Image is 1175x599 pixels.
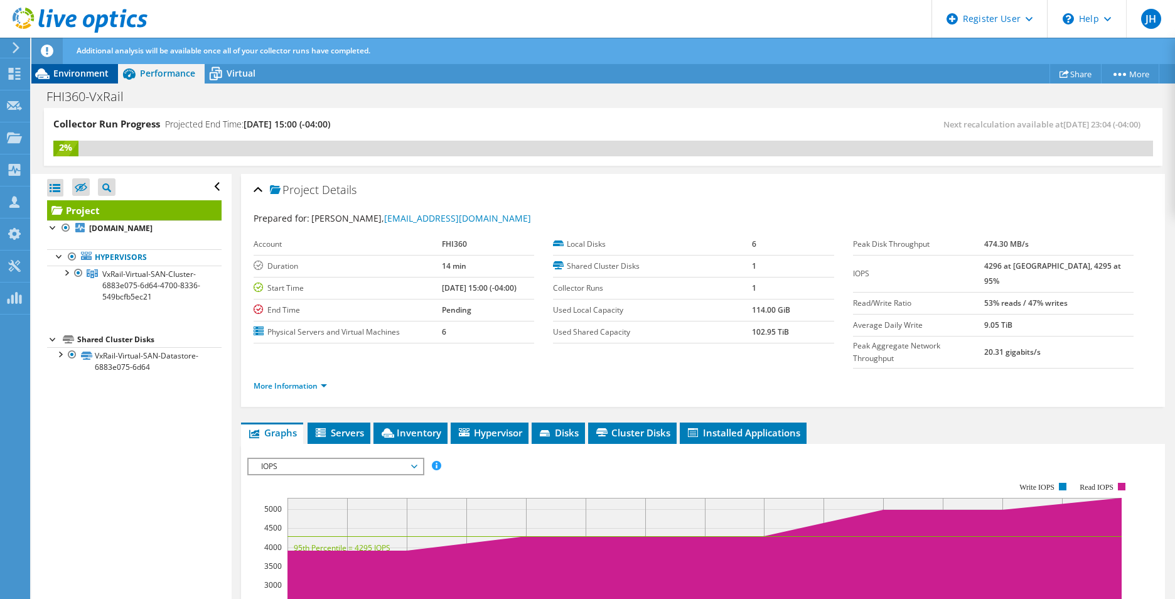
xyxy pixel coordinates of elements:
[244,118,330,130] span: [DATE] 15:00 (-04:00)
[1063,13,1074,24] svg: \n
[853,238,984,251] label: Peak Disk Throughput
[553,282,752,294] label: Collector Runs
[1141,9,1161,29] span: JH
[553,326,752,338] label: Used Shared Capacity
[89,223,153,234] b: [DOMAIN_NAME]
[294,542,390,553] text: 95th Percentile = 4295 IOPS
[538,426,579,439] span: Disks
[47,347,222,375] a: VxRail-Virtual-SAN-Datastore-6883e075-6d64
[322,182,357,197] span: Details
[984,261,1121,286] b: 4296 at [GEOGRAPHIC_DATA], 4295 at 95%
[77,45,370,56] span: Additional analysis will be available once all of your collector runs have completed.
[457,426,522,439] span: Hypervisor
[553,260,752,273] label: Shared Cluster Disks
[752,326,789,337] b: 102.95 TiB
[47,266,222,305] a: VxRail-Virtual-SAN-Cluster-6883e075-6d64-4700-8336-549bcfb5ec21
[442,326,446,337] b: 6
[1049,64,1102,84] a: Share
[102,269,200,302] span: VxRail-Virtual-SAN-Cluster-6883e075-6d64-4700-8336-549bcfb5ec21
[311,212,531,224] span: [PERSON_NAME],
[853,340,984,365] label: Peak Aggregate Network Throughput
[77,332,222,347] div: Shared Cluster Disks
[254,260,442,273] label: Duration
[984,347,1041,357] b: 20.31 gigabits/s
[686,426,800,439] span: Installed Applications
[254,380,327,391] a: More Information
[264,542,282,553] text: 4000
[314,426,364,439] span: Servers
[752,305,790,315] b: 114.00 GiB
[53,141,78,154] div: 2%
[853,319,984,332] label: Average Daily Write
[853,297,984,310] label: Read/Write Ratio
[255,459,416,474] span: IOPS
[384,212,531,224] a: [EMAIL_ADDRESS][DOMAIN_NAME]
[264,504,282,514] text: 5000
[752,283,756,293] b: 1
[227,67,255,79] span: Virtual
[254,304,442,316] label: End Time
[247,426,297,439] span: Graphs
[47,249,222,266] a: Hypervisors
[1080,483,1113,492] text: Read IOPS
[47,200,222,220] a: Project
[1063,119,1140,130] span: [DATE] 23:04 (-04:00)
[254,282,442,294] label: Start Time
[752,261,756,271] b: 1
[264,580,282,590] text: 3000
[1019,483,1054,492] text: Write IOPS
[41,90,143,104] h1: FHI360-VxRail
[380,426,441,439] span: Inventory
[943,119,1147,130] span: Next recalculation available at
[264,561,282,571] text: 3500
[984,298,1068,308] b: 53% reads / 47% writes
[442,305,471,315] b: Pending
[53,67,109,79] span: Environment
[165,117,330,131] h4: Projected End Time:
[254,212,309,224] label: Prepared for:
[270,184,319,197] span: Project
[984,239,1029,249] b: 474.30 MB/s
[442,239,467,249] b: FHI360
[1101,64,1159,84] a: More
[442,261,466,271] b: 14 min
[47,220,222,237] a: [DOMAIN_NAME]
[553,238,752,251] label: Local Disks
[254,326,442,338] label: Physical Servers and Virtual Machines
[594,426,670,439] span: Cluster Disks
[853,267,984,280] label: IOPS
[140,67,195,79] span: Performance
[254,238,442,251] label: Account
[442,283,517,293] b: [DATE] 15:00 (-04:00)
[984,320,1012,330] b: 9.05 TiB
[553,304,752,316] label: Used Local Capacity
[752,239,756,249] b: 6
[264,522,282,533] text: 4500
